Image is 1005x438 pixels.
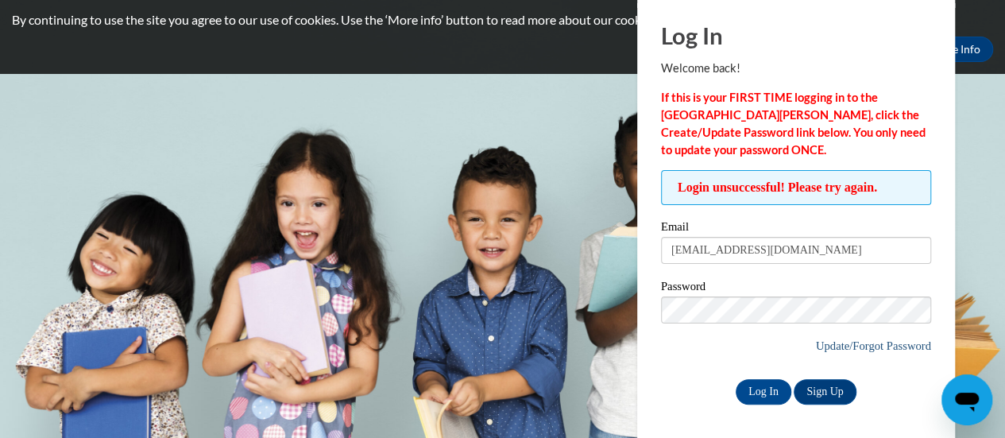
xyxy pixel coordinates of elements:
label: Password [661,281,931,297]
strong: If this is your FIRST TIME logging in to the [GEOGRAPHIC_DATA][PERSON_NAME], click the Create/Upd... [661,91,926,157]
a: Sign Up [794,379,856,405]
a: Update/Forgot Password [816,339,931,352]
p: Welcome back! [661,60,931,77]
a: More Info [918,37,993,62]
label: Email [661,221,931,237]
span: Login unsuccessful! Please try again. [661,170,931,205]
h1: Log In [661,19,931,52]
input: Log In [736,379,791,405]
iframe: Button to launch messaging window [941,374,992,425]
p: By continuing to use the site you agree to our use of cookies. Use the ‘More info’ button to read... [12,11,993,29]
